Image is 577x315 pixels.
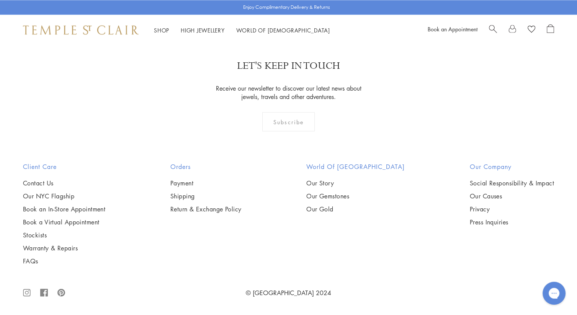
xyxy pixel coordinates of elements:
[428,25,477,32] a: Book an Appointment
[306,192,405,200] a: Our Gemstones
[470,205,554,213] a: Privacy
[23,218,105,226] a: Book a Virtual Appointment
[547,24,554,36] a: Open Shopping Bag
[23,231,105,239] a: Stockists
[470,162,554,171] h2: Our Company
[170,205,242,213] a: Return & Exchange Policy
[489,24,497,36] a: Search
[23,162,105,171] h2: Client Care
[236,26,330,34] a: World of [DEMOGRAPHIC_DATA]World of [DEMOGRAPHIC_DATA]
[170,192,242,200] a: Shipping
[23,25,139,34] img: Temple St. Clair
[470,218,554,226] a: Press Inquiries
[306,205,405,213] a: Our Gold
[237,59,340,72] p: LET'S KEEP IN TOUCH
[539,279,569,307] iframe: Gorgias live chat messenger
[246,288,331,297] a: © [GEOGRAPHIC_DATA] 2024
[170,162,242,171] h2: Orders
[23,192,105,200] a: Our NYC Flagship
[306,162,405,171] h2: World of [GEOGRAPHIC_DATA]
[23,179,105,187] a: Contact Us
[306,179,405,187] a: Our Story
[154,26,169,34] a: ShopShop
[243,3,330,11] p: Enjoy Complimentary Delivery & Returns
[470,179,554,187] a: Social Responsibility & Impact
[23,205,105,213] a: Book an In-Store Appointment
[23,257,105,265] a: FAQs
[528,24,535,36] a: View Wishlist
[262,112,315,131] div: Subscribe
[170,179,242,187] a: Payment
[211,84,366,101] p: Receive our newsletter to discover our latest news about jewels, travels and other adventures.
[470,192,554,200] a: Our Causes
[154,25,330,35] nav: Main navigation
[23,244,105,252] a: Warranty & Repairs
[181,26,225,34] a: High JewelleryHigh Jewellery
